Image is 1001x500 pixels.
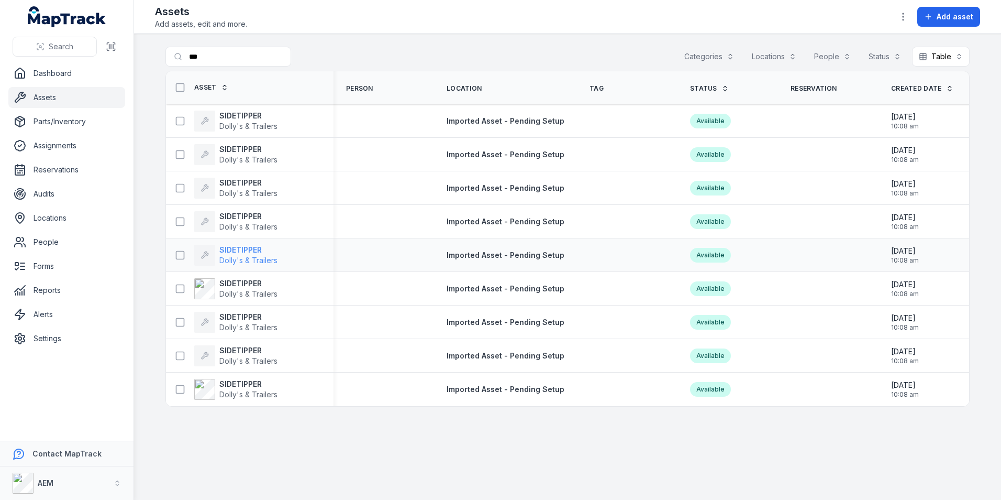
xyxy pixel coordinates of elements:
[8,135,125,156] a: Assignments
[8,304,125,325] a: Alerts
[891,212,919,223] span: [DATE]
[690,315,731,330] div: Available
[219,245,277,255] strong: SIDETIPPER
[219,356,277,365] span: Dolly's & Trailers
[346,84,373,93] span: Person
[891,179,919,189] span: [DATE]
[8,232,125,253] a: People
[447,217,564,226] span: Imported Asset - Pending Setup
[219,144,277,155] strong: SIDETIPPER
[219,222,277,231] span: Dolly's & Trailers
[690,382,731,397] div: Available
[891,122,919,131] span: 10:08 am
[891,323,919,332] span: 10:08 am
[194,379,277,400] a: SIDETIPPERDolly's & Trailers
[447,150,564,159] span: Imported Asset - Pending Setup
[891,189,919,198] span: 10:08 am
[891,179,919,198] time: 20/08/2025, 10:08:45 am
[194,245,277,266] a: SIDETIPPERDolly's & Trailers
[194,211,277,232] a: SIDETIPPERDolly's & Trailers
[690,84,729,93] a: Status
[891,390,919,399] span: 10:08 am
[8,328,125,349] a: Settings
[8,111,125,132] a: Parts/Inventory
[447,84,482,93] span: Location
[891,112,919,122] span: [DATE]
[862,47,908,67] button: Status
[891,246,919,265] time: 20/08/2025, 10:08:45 am
[219,178,277,188] strong: SIDETIPPER
[194,83,228,92] a: Asset
[219,323,277,332] span: Dolly's & Trailers
[891,279,919,290] span: [DATE]
[194,83,217,92] span: Asset
[891,313,919,323] span: [DATE]
[219,289,277,298] span: Dolly's & Trailers
[447,318,564,327] span: Imported Asset - Pending Setup
[891,84,942,93] span: Created Date
[447,317,564,328] a: Imported Asset - Pending Setup
[447,216,564,227] a: Imported Asset - Pending Setup
[891,346,919,365] time: 20/08/2025, 10:08:45 am
[28,6,106,27] a: MapTrack
[219,379,277,389] strong: SIDETIPPER
[690,349,731,363] div: Available
[590,84,604,93] span: Tag
[891,223,919,231] span: 10:08 am
[194,278,277,299] a: SIDETIPPERDolly's & Trailers
[891,145,919,164] time: 20/08/2025, 10:08:45 am
[219,278,277,289] strong: SIDETIPPER
[447,183,564,193] a: Imported Asset - Pending Setup
[8,87,125,108] a: Assets
[807,47,858,67] button: People
[891,380,919,390] span: [DATE]
[8,63,125,84] a: Dashboard
[891,246,919,256] span: [DATE]
[194,111,277,132] a: SIDETIPPERDolly's & Trailers
[8,183,125,204] a: Audits
[690,214,731,229] div: Available
[194,312,277,333] a: SIDETIPPERDolly's & Trailers
[447,251,564,259] span: Imported Asset - Pending Setup
[194,178,277,199] a: SIDETIPPERDolly's & Trailers
[447,116,564,125] span: Imported Asset - Pending Setup
[447,116,564,126] a: Imported Asset - Pending Setup
[219,155,277,164] span: Dolly's & Trailers
[219,211,277,222] strong: SIDETIPPER
[447,284,564,294] a: Imported Asset - Pending Setup
[447,351,564,361] a: Imported Asset - Pending Setup
[891,212,919,231] time: 20/08/2025, 10:08:45 am
[219,345,277,356] strong: SIDETIPPER
[219,122,277,131] span: Dolly's & Trailers
[891,145,919,156] span: [DATE]
[219,256,277,265] span: Dolly's & Trailers
[891,290,919,298] span: 10:08 am
[8,208,125,229] a: Locations
[677,47,741,67] button: Categories
[917,7,980,27] button: Add asset
[32,449,102,458] strong: Contact MapTrack
[745,47,803,67] button: Locations
[690,84,717,93] span: Status
[690,281,731,296] div: Available
[937,12,973,22] span: Add asset
[690,147,731,162] div: Available
[194,144,277,165] a: SIDETIPPERDolly's & Trailers
[447,149,564,160] a: Imported Asset - Pending Setup
[891,112,919,131] time: 20/08/2025, 10:08:45 am
[8,159,125,180] a: Reservations
[49,41,73,52] span: Search
[891,84,953,93] a: Created Date
[219,390,277,399] span: Dolly's & Trailers
[447,385,564,394] span: Imported Asset - Pending Setup
[912,47,970,67] button: Table
[690,248,731,263] div: Available
[891,279,919,298] time: 20/08/2025, 10:08:45 am
[447,250,564,260] a: Imported Asset - Pending Setup
[155,19,247,29] span: Add assets, edit and more.
[690,181,731,195] div: Available
[447,351,564,360] span: Imported Asset - Pending Setup
[447,284,564,293] span: Imported Asset - Pending Setup
[891,357,919,365] span: 10:08 am
[219,111,277,121] strong: SIDETIPPER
